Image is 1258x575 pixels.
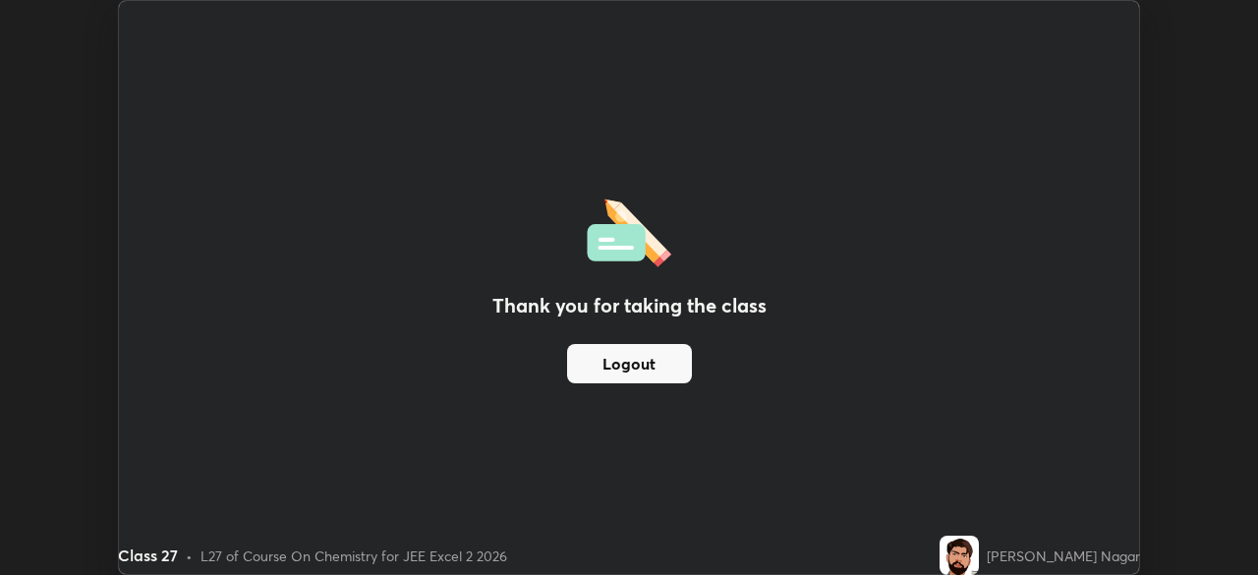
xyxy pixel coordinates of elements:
[492,291,767,320] h2: Thank you for taking the class
[118,544,178,567] div: Class 27
[186,546,193,566] div: •
[940,536,979,575] img: 8a6df0ca86aa4bafae21e328bd8b9af3.jpg
[567,344,692,383] button: Logout
[200,546,507,566] div: L27 of Course On Chemistry for JEE Excel 2 2026
[587,193,671,267] img: offlineFeedback.1438e8b3.svg
[987,546,1140,566] div: [PERSON_NAME] Nagar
